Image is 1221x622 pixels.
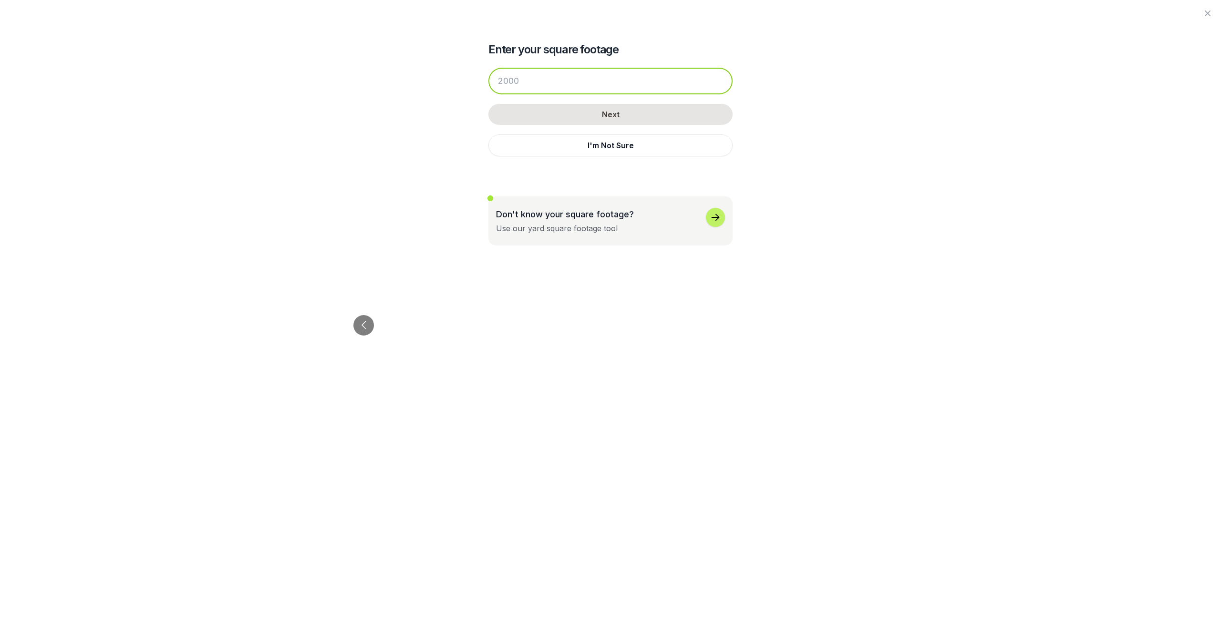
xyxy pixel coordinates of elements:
[488,196,733,245] button: Don't know your square footage?Use our yard square footage tool
[496,223,618,234] div: Use our yard square footage tool
[488,68,733,94] input: 2000
[496,208,634,221] p: Don't know your square footage?
[488,134,733,156] button: I'm Not Sure
[353,315,374,336] button: Go to previous slide
[488,42,733,57] h2: Enter your square footage
[488,104,733,125] button: Next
